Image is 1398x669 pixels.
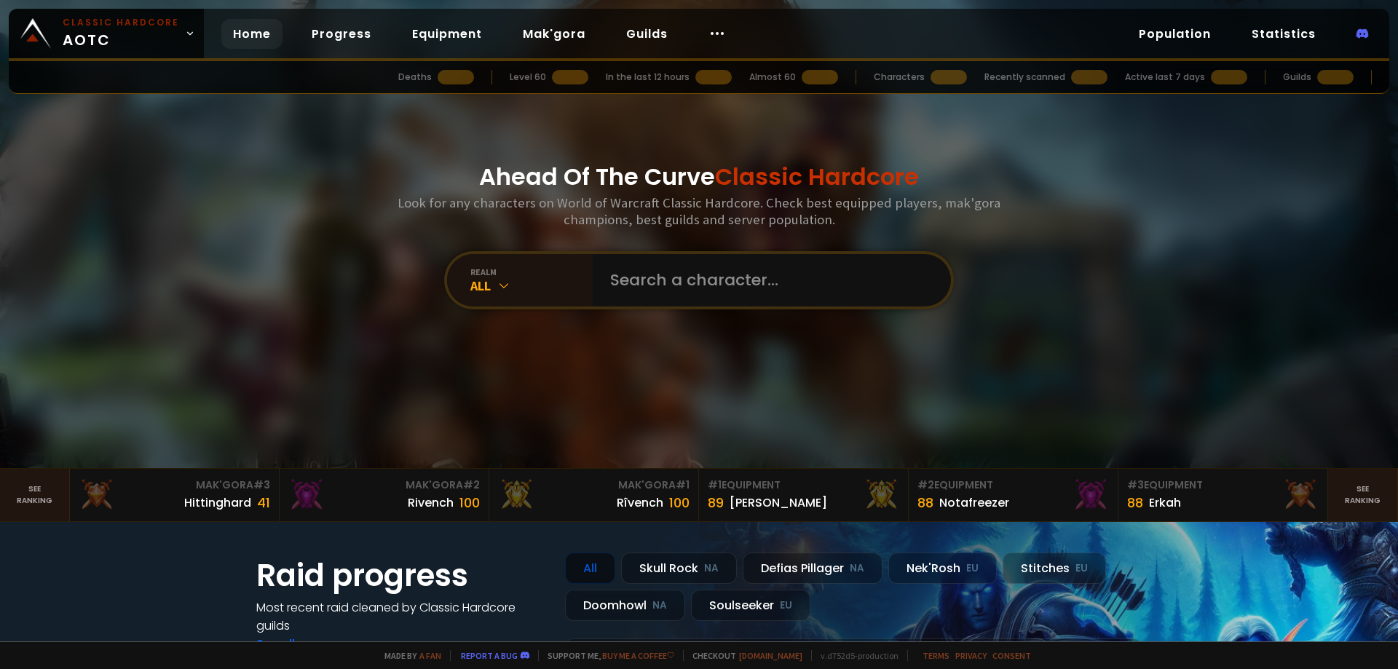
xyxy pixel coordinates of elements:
[1149,494,1181,512] div: Erkah
[280,469,489,521] a: Mak'Gora#2Rivench100
[1240,19,1327,49] a: Statistics
[708,478,899,493] div: Equipment
[923,650,949,661] a: Terms
[257,493,270,512] div: 41
[708,493,724,512] div: 89
[288,478,480,493] div: Mak'Gora
[463,478,480,492] span: # 2
[510,71,546,84] div: Level 60
[730,494,827,512] div: [PERSON_NAME]
[617,494,663,512] div: Rîvench
[79,478,270,493] div: Mak'Gora
[70,469,280,521] a: Mak'Gora#3Hittinghard41
[811,650,899,661] span: v. d752d5 - production
[708,478,722,492] span: # 1
[917,493,933,512] div: 88
[699,469,909,521] a: #1Equipment89[PERSON_NAME]
[715,160,919,193] span: Classic Hardcore
[565,590,685,621] div: Doomhowl
[256,598,548,635] h4: Most recent raid cleaned by Classic Hardcore guilds
[256,636,351,652] a: See all progress
[691,590,810,621] div: Soulseeker
[538,650,674,661] span: Support me,
[743,553,882,584] div: Defias Pillager
[565,553,615,584] div: All
[909,469,1118,521] a: #2Equipment88Notafreezer
[419,650,441,661] a: a fan
[511,19,597,49] a: Mak'gora
[602,650,674,661] a: Buy me a coffee
[400,19,494,49] a: Equipment
[992,650,1031,661] a: Consent
[300,19,383,49] a: Progress
[221,19,283,49] a: Home
[917,478,934,492] span: # 2
[888,553,997,584] div: Nek'Rosh
[376,650,441,661] span: Made by
[1118,469,1328,521] a: #3Equipment88Erkah
[63,16,179,51] span: AOTC
[398,71,432,84] div: Deaths
[489,469,699,521] a: Mak'Gora#1Rîvench100
[9,9,204,58] a: Classic HardcoreAOTC
[461,650,518,661] a: Report a bug
[63,16,179,29] small: Classic Hardcore
[780,598,792,613] small: EU
[621,553,737,584] div: Skull Rock
[966,561,979,576] small: EU
[253,478,270,492] span: # 3
[704,561,719,576] small: NA
[669,493,690,512] div: 100
[1125,71,1205,84] div: Active last 7 days
[739,650,802,661] a: [DOMAIN_NAME]
[1283,71,1311,84] div: Guilds
[470,277,593,294] div: All
[1127,19,1223,49] a: Population
[850,561,864,576] small: NA
[683,650,802,661] span: Checkout
[498,478,690,493] div: Mak'Gora
[470,266,593,277] div: realm
[749,71,796,84] div: Almost 60
[459,493,480,512] div: 100
[652,598,667,613] small: NA
[1075,561,1088,576] small: EU
[1328,469,1398,521] a: Seeranking
[601,254,933,306] input: Search a character...
[1003,553,1106,584] div: Stitches
[1127,478,1319,493] div: Equipment
[479,159,919,194] h1: Ahead Of The Curve
[615,19,679,49] a: Guilds
[939,494,1009,512] div: Notafreezer
[676,478,690,492] span: # 1
[184,494,251,512] div: Hittinghard
[392,194,1006,228] h3: Look for any characters on World of Warcraft Classic Hardcore. Check best equipped players, mak'g...
[917,478,1109,493] div: Equipment
[606,71,690,84] div: In the last 12 hours
[408,494,454,512] div: Rivench
[1127,493,1143,512] div: 88
[256,553,548,598] h1: Raid progress
[984,71,1065,84] div: Recently scanned
[955,650,987,661] a: Privacy
[874,71,925,84] div: Characters
[1127,478,1144,492] span: # 3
